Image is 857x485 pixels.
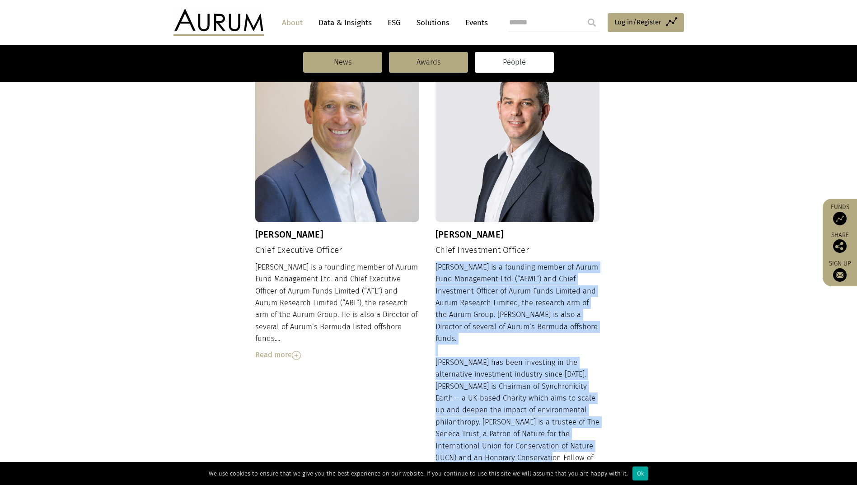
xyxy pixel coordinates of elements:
img: Read More [292,351,301,360]
span: Log in/Register [614,17,661,28]
img: Access Funds [833,212,847,225]
div: [PERSON_NAME] is a founding member of Aurum Fund Management Ltd. and Chief Executive Officer of A... [255,261,420,361]
a: ESG [383,14,405,31]
a: About [277,14,307,31]
img: Aurum [173,9,264,36]
a: Awards [389,52,468,73]
a: Events [461,14,488,31]
img: Sign up to our newsletter [833,268,847,282]
a: Funds [827,203,852,225]
input: Submit [583,14,601,32]
h4: Chief Investment Officer [436,245,600,256]
a: Sign up [827,260,852,282]
a: Log in/Register [608,13,684,32]
h3: [PERSON_NAME] [436,229,600,240]
a: News [303,52,382,73]
div: Read more [255,349,420,361]
div: Share [827,232,852,253]
a: People [475,52,554,73]
h3: [PERSON_NAME] [255,229,420,240]
div: Ok [632,466,648,480]
a: Data & Insights [314,14,376,31]
a: Solutions [412,14,454,31]
img: Share this post [833,239,847,253]
h4: Chief Executive Officer [255,245,420,256]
